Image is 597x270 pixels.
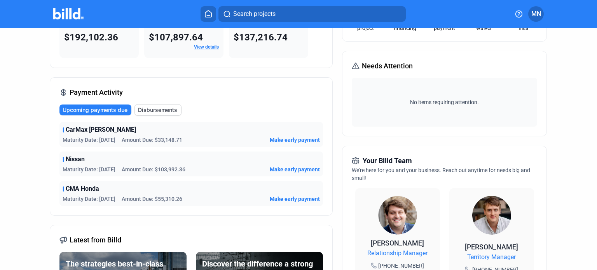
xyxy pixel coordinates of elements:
span: Your Billd Team [363,155,412,166]
span: $137,216.74 [234,32,288,43]
span: Amount Due: $103,992.36 [122,165,185,173]
span: We're here for you and your business. Reach out anytime for needs big and small! [352,167,530,181]
span: $192,102.36 [64,32,118,43]
button: Search projects [218,6,406,22]
span: Amount Due: $33,148.71 [122,136,182,144]
span: [PHONE_NUMBER] [378,262,424,270]
span: Payment Activity [70,87,123,98]
span: Amount Due: $55,310.26 [122,195,182,203]
span: CMA Honda [66,184,99,193]
span: Disbursements [138,106,177,114]
span: Relationship Manager [367,249,428,258]
span: MN [531,9,541,19]
span: Search projects [233,9,276,19]
button: MN [528,6,544,22]
span: Latest from Billd [70,235,121,246]
button: Make early payment [270,136,320,144]
img: Relationship Manager [378,196,417,235]
a: View details [194,44,219,50]
span: Maturity Date: [DATE] [63,165,115,173]
button: Upcoming payments due [59,105,131,115]
span: Maturity Date: [DATE] [63,136,115,144]
img: Billd Company Logo [53,8,84,19]
span: Needs Attention [362,61,413,71]
button: Make early payment [270,195,320,203]
span: [PERSON_NAME] [465,243,518,251]
img: Territory Manager [472,196,511,235]
span: Nissan [66,155,85,164]
span: CarMax [PERSON_NAME] [66,125,136,134]
span: No items requiring attention. [355,98,534,106]
span: [PERSON_NAME] [371,239,424,247]
button: Make early payment [270,165,320,173]
button: Disbursements [134,104,182,116]
span: $107,897.64 [149,32,203,43]
span: Upcoming payments due [63,106,127,114]
span: Maturity Date: [DATE] [63,195,115,203]
span: Territory Manager [467,253,516,262]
